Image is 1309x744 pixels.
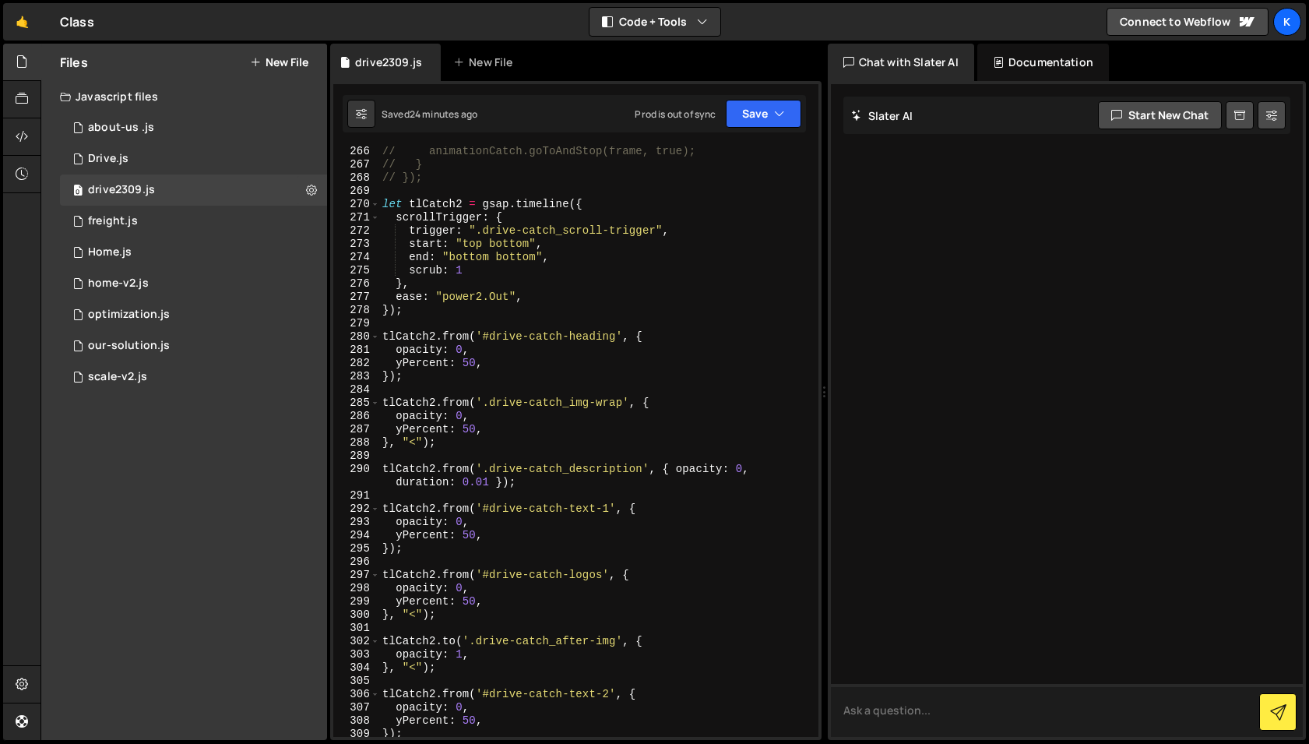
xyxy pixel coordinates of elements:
[333,569,380,582] div: 297
[60,237,327,268] div: 6044/11375.js
[333,344,380,357] div: 281
[333,264,380,277] div: 275
[333,648,380,661] div: 303
[333,423,380,436] div: 287
[333,516,380,529] div: 293
[333,436,380,450] div: 288
[88,277,149,291] div: home-v2.js
[333,357,380,370] div: 282
[333,595,380,608] div: 299
[333,410,380,423] div: 286
[333,317,380,330] div: 279
[977,44,1109,81] div: Documentation
[333,304,380,317] div: 278
[333,688,380,701] div: 306
[60,299,327,330] div: 6044/13210.js
[1273,8,1301,36] a: K
[88,214,138,228] div: freight.js
[333,728,380,741] div: 309
[410,108,477,121] div: 24 minutes ago
[635,108,716,121] div: Prod is out of sync
[41,81,327,112] div: Javascript files
[88,152,128,166] div: Drive.js
[88,339,170,353] div: our-solution.js
[333,158,380,171] div: 267
[333,185,380,198] div: 269
[333,502,380,516] div: 292
[382,108,477,121] div: Saved
[73,185,83,198] span: 0
[60,143,327,175] div: 6044/13107.js
[589,8,720,36] button: Code + Tools
[453,55,519,70] div: New File
[333,635,380,648] div: 302
[333,714,380,728] div: 308
[88,370,147,384] div: scale-v2.js
[60,361,327,393] div: 6044/27934.js
[333,555,380,569] div: 296
[333,608,380,622] div: 300
[250,56,308,69] button: New File
[333,675,380,688] div: 305
[333,661,380,675] div: 304
[333,450,380,463] div: 289
[333,701,380,714] div: 307
[333,277,380,291] div: 276
[60,54,88,71] h2: Files
[333,582,380,595] div: 298
[333,238,380,251] div: 273
[88,183,155,197] div: drive2309.js
[88,121,154,135] div: about-us .js
[333,463,380,489] div: 290
[333,171,380,185] div: 268
[333,542,380,555] div: 295
[333,224,380,238] div: 272
[60,112,327,143] div: 6044/13421.js
[333,211,380,224] div: 271
[355,55,422,70] div: drive2309.js
[3,3,41,41] a: 🤙
[333,330,380,344] div: 280
[1098,101,1222,129] button: Start new chat
[333,383,380,397] div: 284
[333,198,380,211] div: 270
[333,622,380,635] div: 301
[333,251,380,264] div: 274
[333,145,380,158] div: 266
[851,108,913,123] h2: Slater AI
[828,44,974,81] div: Chat with Slater AI
[88,308,170,322] div: optimization.js
[60,175,327,206] div: 6044/47149.js
[726,100,801,128] button: Save
[60,12,94,31] div: Class
[60,268,327,299] div: 6044/37913.js
[1107,8,1269,36] a: Connect to Webflow
[333,489,380,502] div: 291
[60,330,327,361] div: 6044/19293.js
[333,397,380,410] div: 285
[333,291,380,304] div: 277
[333,529,380,542] div: 294
[88,245,132,259] div: Home.js
[333,370,380,383] div: 283
[60,206,327,237] div: 6044/19487.js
